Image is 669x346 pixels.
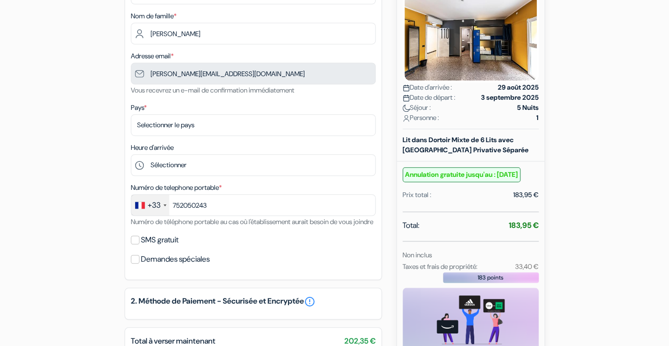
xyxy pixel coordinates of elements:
strong: 183,95 € [509,220,539,230]
label: Heure d'arrivée [131,143,174,153]
span: Séjour : [403,103,431,113]
img: calendar.svg [403,84,410,92]
div: +33 [148,200,161,211]
span: 183 points [478,273,504,282]
label: Pays [131,103,147,113]
span: Personne : [403,113,439,123]
img: moon.svg [403,105,410,112]
label: Nom de famille [131,11,177,21]
span: Date d'arrivée : [403,82,452,93]
label: Adresse email [131,51,174,61]
div: Prix total : [403,190,431,200]
label: SMS gratuit [141,233,178,247]
span: Total: [403,220,419,231]
strong: 3 septembre 2025 [481,93,539,103]
img: gift_card_hero_new.png [437,295,505,344]
h5: 2. Méthode de Paiement - Sécurisée et Encryptée [131,296,376,307]
strong: 29 août 2025 [498,82,539,93]
label: Demandes spéciales [141,253,210,266]
b: Lit dans Dortoir Mixte de 6 Lits avec [GEOGRAPHIC_DATA] Privative Séparée [403,135,529,154]
small: 33,40 € [515,262,538,271]
img: calendar.svg [403,94,410,102]
input: Entrer adresse e-mail [131,63,376,84]
strong: 5 Nuits [517,103,539,113]
img: user_icon.svg [403,115,410,122]
div: 183,95 € [513,190,539,200]
strong: 1 [536,113,539,123]
span: Date de départ : [403,93,455,103]
div: France: +33 [131,195,169,215]
small: Annulation gratuite jusqu'au : [DATE] [403,167,520,182]
input: Entrer le nom de famille [131,23,376,44]
span: Total à verser maintenant [131,336,215,346]
small: Vous recevrez un e-mail de confirmation immédiatement [131,86,294,94]
a: error_outline [304,296,316,307]
small: Taxes et frais de propriété: [403,262,478,271]
small: Numéro de téléphone portable au cas où l'établissement aurait besoin de vous joindre [131,217,373,226]
label: Numéro de telephone portable [131,183,222,193]
small: Non inclus [403,251,432,259]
